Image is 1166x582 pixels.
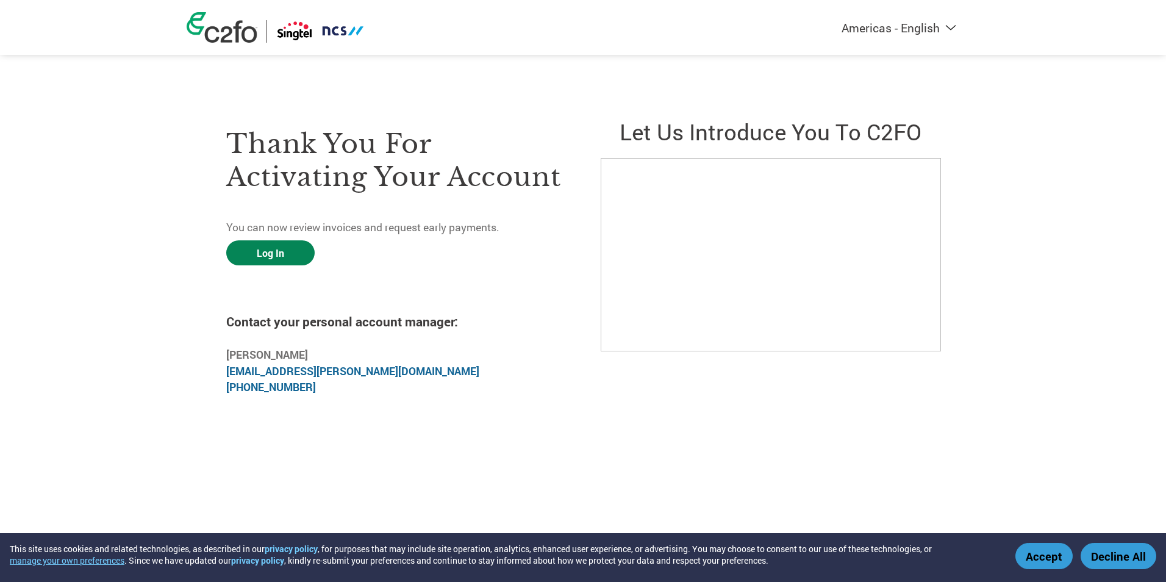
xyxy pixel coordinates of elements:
[276,20,365,43] img: Singtel
[226,348,308,362] b: [PERSON_NAME]
[226,220,565,235] p: You can now review invoices and request early payments.
[226,380,316,394] a: [PHONE_NUMBER]
[231,555,284,566] a: privacy policy
[10,555,124,566] button: manage your own preferences
[10,543,998,566] div: This site uses cookies and related technologies, as described in our , for purposes that may incl...
[226,364,479,378] a: [EMAIL_ADDRESS][PERSON_NAME][DOMAIN_NAME]
[1081,543,1156,569] button: Decline All
[1015,543,1073,569] button: Accept
[187,12,257,43] img: c2fo logo
[226,313,565,330] h4: Contact your personal account manager:
[601,158,941,351] iframe: C2FO Introduction Video
[265,543,318,555] a: privacy policy
[226,240,315,265] a: Log In
[601,117,940,146] h2: Let us introduce you to C2FO
[226,128,565,193] h3: Thank you for activating your account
